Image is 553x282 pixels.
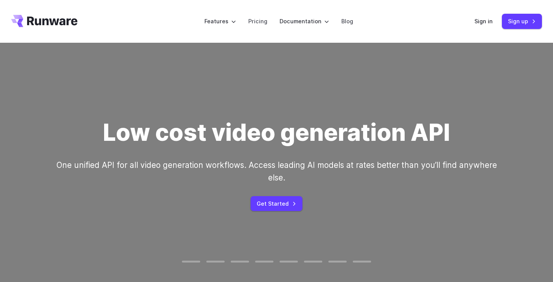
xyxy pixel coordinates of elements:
[341,17,353,26] a: Blog
[474,17,493,26] a: Sign in
[502,14,542,29] a: Sign up
[248,17,267,26] a: Pricing
[251,196,302,211] a: Get Started
[103,119,450,147] h1: Low cost video generation API
[280,17,329,26] label: Documentation
[55,159,498,184] p: One unified API for all video generation workflows. Access leading AI models at rates better than...
[204,17,236,26] label: Features
[11,15,77,27] a: Go to /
